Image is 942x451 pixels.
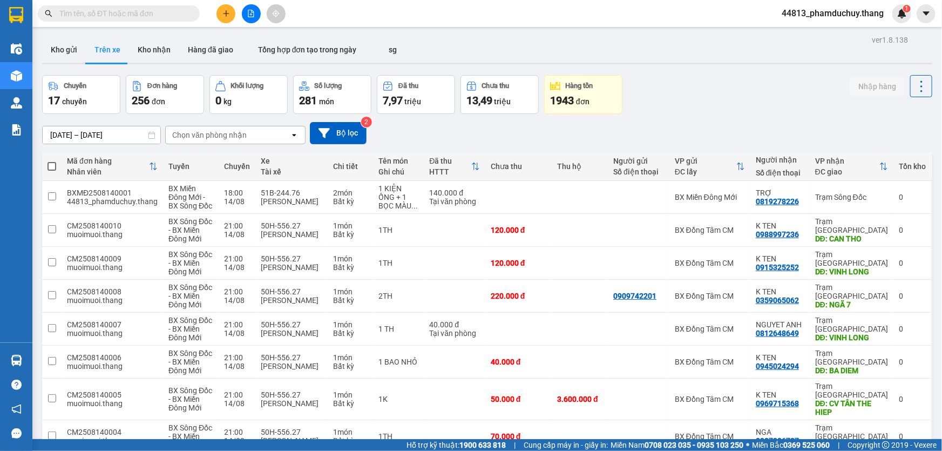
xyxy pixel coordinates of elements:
[815,382,888,399] div: Trạm [GEOGRAPHIC_DATA]
[378,226,418,234] div: 1TH
[756,156,804,164] div: Người nhận
[168,162,213,171] div: Tuyến
[67,399,158,408] div: muoimuoi.thang
[45,10,52,17] span: search
[429,167,471,176] div: HTTT
[756,436,799,445] div: 0907906787
[756,169,804,177] div: Số điện thoại
[494,97,511,106] span: triệu
[261,399,323,408] div: [PERSON_NAME]
[62,97,87,106] span: chuyến
[334,230,368,239] div: Bất kỳ
[168,184,212,210] span: BX Miền Đông Mới - BX Sông Đốc
[59,8,187,19] input: Tìm tên, số ĐT hoặc mã đơn
[334,362,368,371] div: Bất kỳ
[67,254,158,263] div: CM2508140009
[576,97,589,106] span: đơn
[491,162,546,171] div: Chưa thu
[675,292,745,300] div: BX Đồng Tâm CM
[67,428,158,436] div: CM2508140004
[319,97,334,106] span: món
[334,254,368,263] div: 1 món
[491,259,546,267] div: 120.000 đ
[815,267,888,276] div: DĐ: VINH LONG
[756,320,804,329] div: NGUYET ANH
[675,226,745,234] div: BX Đồng Tâm CM
[62,152,163,181] th: Toggle SortBy
[222,10,230,17] span: plus
[756,399,799,408] div: 0969715368
[756,263,799,272] div: 0915325252
[815,250,888,267] div: Trạm [GEOGRAPHIC_DATA]
[756,329,799,338] div: 0812648649
[810,152,893,181] th: Toggle SortBy
[899,395,926,403] div: 0
[746,443,749,447] span: ⚪️
[224,296,250,305] div: 14/08
[850,77,905,96] button: Nhập hàng
[67,391,158,399] div: CM2508140005
[11,43,22,55] img: warehouse-icon
[756,197,799,206] div: 0819278226
[224,230,250,239] div: 14/08
[179,37,242,63] button: Hàng đã giao
[11,355,22,366] img: warehouse-icon
[756,287,804,296] div: K TEN
[544,75,622,114] button: Hàng tồn1943đơn
[67,296,158,305] div: muoimuoi.thang
[815,316,888,333] div: Trạm [GEOGRAPHIC_DATA]
[838,439,839,451] span: |
[67,221,158,230] div: CM2508140010
[126,75,204,114] button: Đơn hàng256đơn
[224,428,250,436] div: 21:00
[334,197,368,206] div: Bất kỳ
[675,395,745,403] div: BX Đồng Tâm CM
[429,157,471,165] div: Đã thu
[224,391,250,399] div: 21:00
[129,37,179,63] button: Kho nhận
[675,358,745,366] div: BX Đồng Tâm CM
[216,4,235,23] button: plus
[334,189,368,197] div: 2 món
[293,75,371,114] button: Số lượng281món
[773,6,892,20] span: 44813_phamduchuy.thang
[815,366,888,375] div: DĐ: BA DIEM
[645,441,743,449] strong: 0708 023 035 - 0935 103 250
[261,320,323,329] div: 50H-556.27
[168,386,212,412] span: BX Sông Đốc - BX Miền Đông Mới
[224,254,250,263] div: 21:00
[310,122,367,144] button: Bộ lọc
[247,10,255,17] span: file-add
[168,316,212,342] span: BX Sông Đốc - BX Miền Đông Mới
[261,329,323,338] div: [PERSON_NAME]
[67,287,158,296] div: CM2508140008
[899,358,926,366] div: 0
[756,230,799,239] div: 0988997236
[86,37,129,63] button: Trên xe
[460,75,539,114] button: Chưa thu13,49 triệu
[882,441,890,449] span: copyright
[404,97,421,106] span: triệu
[67,320,158,329] div: CM2508140007
[334,263,368,272] div: Bất kỳ
[378,184,418,210] div: 1 KIỆN ỐNG + 1 BỌC MÀU XANH
[272,10,280,17] span: aim
[67,230,158,239] div: muoimuoi.thang
[429,189,480,197] div: 140.000 đ
[669,152,750,181] th: Toggle SortBy
[675,193,745,201] div: BX Miền Đông Mới
[406,439,506,451] span: Hỗ trợ kỹ thuật:
[815,300,888,309] div: DĐ: NGÃ 7
[11,70,22,82] img: warehouse-icon
[550,94,574,107] span: 1943
[756,254,804,263] div: K TEN
[815,234,888,243] div: DĐ: CAN THO
[299,94,317,107] span: 281
[429,329,480,338] div: Tại văn phòng
[67,189,158,197] div: BXMĐ2508140001
[783,441,830,449] strong: 0369 525 060
[334,320,368,329] div: 1 món
[524,439,608,451] span: Cung cấp máy in - giấy in:
[215,94,221,107] span: 0
[11,380,22,390] span: question-circle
